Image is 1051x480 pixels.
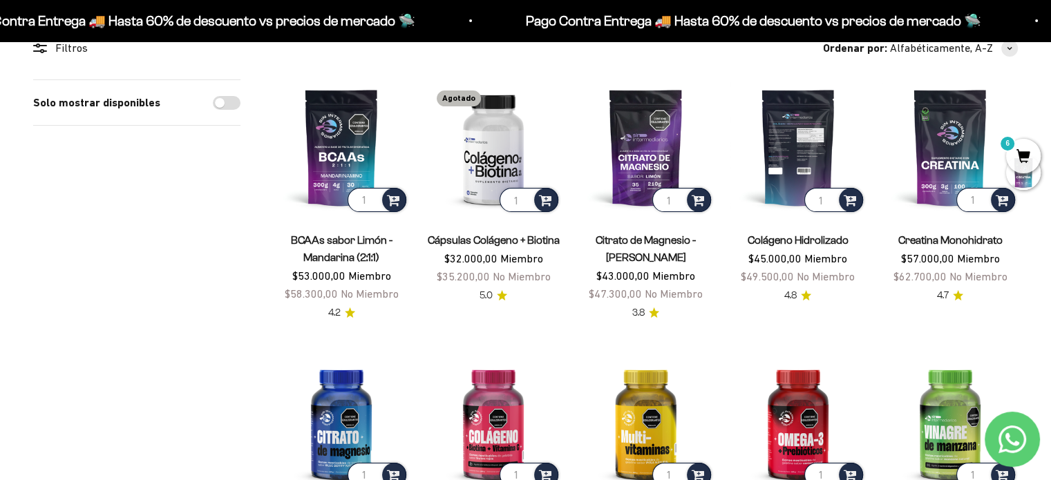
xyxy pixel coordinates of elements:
[328,305,341,320] span: 4.2
[480,288,493,303] span: 5.0
[291,234,392,263] a: BCAAs sabor Limón - Mandarina (2:1:1)
[341,287,399,300] span: No Miembro
[893,270,946,282] span: $62.700,00
[1006,150,1041,165] a: 6
[428,234,560,246] a: Cápsulas Colágeno + Biotina
[596,234,696,263] a: Citrato de Magnesio - [PERSON_NAME]
[589,287,642,300] span: $47.300,00
[328,305,355,320] a: 4.24.2 de 5.0 estrellas
[900,252,954,265] span: $57.000,00
[804,252,847,265] span: Miembro
[500,252,543,265] span: Miembro
[33,94,160,112] label: Solo mostrar disponibles
[999,135,1016,152] mark: 6
[898,234,1002,246] a: Creatina Monohidrato
[524,10,980,32] p: Pago Contra Entrega 🚚 Hasta 60% de descuento vs precios de mercado 🛸
[645,287,703,300] span: No Miembro
[33,39,240,57] div: Filtros
[596,269,650,282] span: $43.000,00
[784,288,811,303] a: 4.84.8 de 5.0 estrellas
[348,269,391,282] span: Miembro
[632,305,659,320] a: 3.83.8 de 5.0 estrellas
[784,288,797,303] span: 4.8
[493,270,551,282] span: No Miembro
[632,305,645,320] span: 3.8
[480,288,507,303] a: 5.05.0 de 5.0 estrellas
[890,39,1018,57] button: Alfabéticamente, A-Z
[890,39,993,57] span: Alfabéticamente, A-Z
[730,79,866,215] img: Colágeno Hidrolizado
[285,287,338,300] span: $58.300,00
[652,269,695,282] span: Miembro
[748,252,802,265] span: $45.000,00
[437,270,490,282] span: $35.200,00
[823,39,887,57] span: Ordenar por:
[949,270,1007,282] span: No Miembro
[741,270,794,282] span: $49.500,00
[797,270,855,282] span: No Miembro
[937,288,949,303] span: 4.7
[937,288,963,303] a: 4.74.7 de 5.0 estrellas
[748,234,849,246] a: Colágeno Hidrolizado
[444,252,498,265] span: $32.000,00
[956,252,999,265] span: Miembro
[292,269,345,282] span: $53.000,00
